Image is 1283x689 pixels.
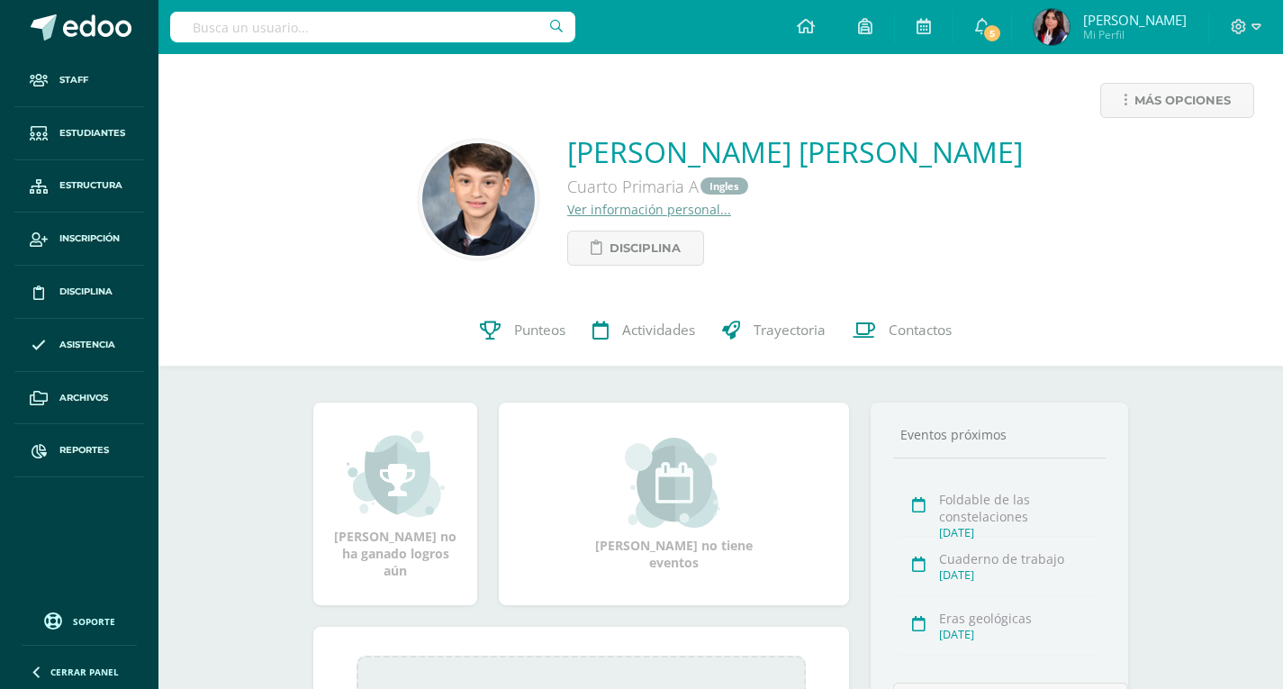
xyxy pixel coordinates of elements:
[22,608,137,632] a: Soporte
[14,372,144,425] a: Archivos
[170,12,575,42] input: Busca un usuario...
[567,201,731,218] a: Ver información personal...
[622,322,695,340] span: Actividades
[331,429,459,579] div: [PERSON_NAME] no ha ganado logros aún
[347,429,445,519] img: achievement_small.png
[610,231,681,265] span: Disciplina
[754,322,826,340] span: Trayectoria
[889,322,952,340] span: Contactos
[939,627,1100,642] div: [DATE]
[14,213,144,266] a: Inscripción
[50,666,119,678] span: Cerrar panel
[567,231,704,266] a: Disciplina
[59,443,109,458] span: Reportes
[839,295,965,367] a: Contactos
[59,178,122,193] span: Estructura
[1100,83,1254,118] a: Más opciones
[14,319,144,372] a: Asistencia
[893,426,1106,443] div: Eventos próximos
[567,171,1023,201] div: Cuarto Primaria A
[939,550,1100,567] div: Cuaderno de trabajo
[14,160,144,213] a: Estructura
[700,177,748,195] a: Ingles
[584,438,764,571] div: [PERSON_NAME] no tiene eventos
[579,295,709,367] a: Actividades
[59,73,88,87] span: Staff
[59,231,120,246] span: Inscripción
[1083,11,1187,29] span: [PERSON_NAME]
[982,23,1002,43] span: 5
[709,295,839,367] a: Trayectoria
[59,338,115,352] span: Asistencia
[939,525,1100,540] div: [DATE]
[1083,27,1187,42] span: Mi Perfil
[939,610,1100,627] div: Eras geológicas
[59,126,125,141] span: Estudiantes
[59,285,113,299] span: Disciplina
[14,107,144,160] a: Estudiantes
[466,295,579,367] a: Punteos
[422,143,535,256] img: a5674e08fb51b86e690b3d4408d4dcdc.png
[567,132,1023,171] a: [PERSON_NAME] [PERSON_NAME]
[1134,84,1231,117] span: Más opciones
[14,54,144,107] a: Staff
[14,266,144,319] a: Disciplina
[59,391,108,405] span: Archivos
[514,322,565,340] span: Punteos
[73,615,115,628] span: Soporte
[939,567,1100,583] div: [DATE]
[939,491,1100,525] div: Foldable de las constelaciones
[1034,9,1070,45] img: 331a885a7a06450cabc094b6be9ba622.png
[14,424,144,477] a: Reportes
[625,438,723,528] img: event_small.png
